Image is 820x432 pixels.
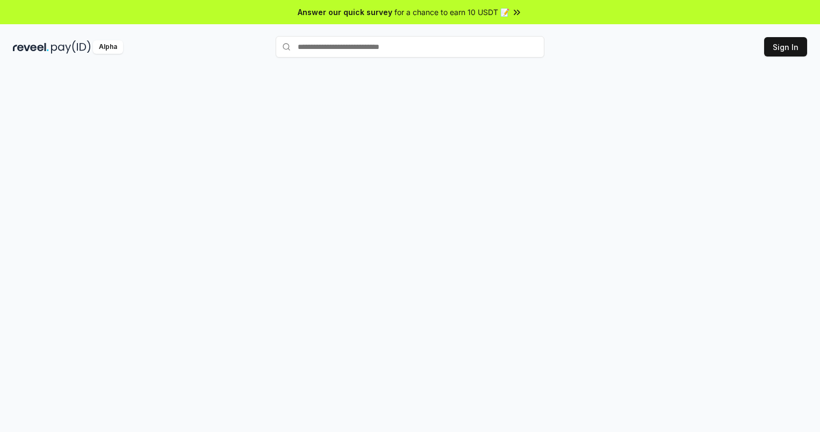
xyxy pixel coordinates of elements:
span: for a chance to earn 10 USDT 📝 [394,6,509,18]
img: reveel_dark [13,40,49,54]
span: Answer our quick survey [298,6,392,18]
button: Sign In [764,37,807,56]
div: Alpha [93,40,123,54]
img: pay_id [51,40,91,54]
